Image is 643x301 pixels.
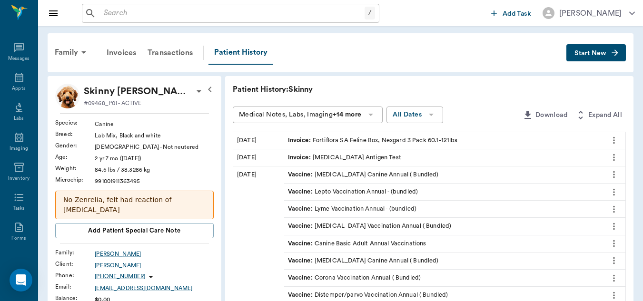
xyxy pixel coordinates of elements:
span: Vaccine : [288,187,315,196]
div: [MEDICAL_DATA] Antigen Test [288,153,401,162]
div: [PERSON_NAME] [559,8,622,19]
div: Appts [12,85,25,92]
p: Skinny [PERSON_NAME] [84,84,193,99]
span: Add patient Special Care Note [88,225,180,236]
div: Lyme Vaccination Annual - (bundled) [288,204,416,214]
button: Start New [566,44,626,62]
div: Skinny Setzer [84,84,193,99]
p: No Zenrelia, felt had reaction of [MEDICAL_DATA] [63,195,206,215]
div: / [365,7,375,19]
div: Species : [55,118,95,127]
button: [PERSON_NAME] [535,4,643,22]
span: Vaccine : [288,204,315,214]
a: Patient History [208,41,273,65]
div: Fortiflora SA Feline Box, Nexgard 3 Pack 60.1-121lbs [288,136,458,145]
div: Corona Vaccination Annual ( Bundled) [288,273,421,282]
div: 84.5 lbs / 38.3286 kg [95,165,214,174]
div: Open Intercom Messenger [10,269,32,291]
span: Vaccine : [288,256,315,265]
div: Weight : [55,164,95,173]
div: Canine [95,120,214,128]
div: [DEMOGRAPHIC_DATA] - Not neutered [95,143,214,151]
a: [PERSON_NAME] [95,250,214,258]
div: Age : [55,153,95,161]
a: Transactions [142,41,198,64]
a: Invoices [101,41,142,64]
button: more [606,166,622,183]
button: more [606,270,622,286]
button: more [606,235,622,252]
div: Family [49,41,95,64]
div: Tasks [13,205,25,212]
div: [DATE] [233,132,284,149]
div: Breed : [55,130,95,138]
button: All Dates [386,107,443,123]
div: Messages [8,55,30,62]
a: [EMAIL_ADDRESS][DOMAIN_NAME] [95,284,214,292]
button: more [606,252,622,269]
button: Download [518,107,571,124]
button: Expand All [571,107,626,124]
div: Gender : [55,141,95,150]
p: [PHONE_NUMBER] [95,272,145,281]
button: Add patient Special Care Note [55,223,214,238]
button: Close drawer [44,4,63,23]
div: Lab Mix, Black and white [95,131,214,140]
div: Distemper/parvo Vaccination Annual ( Bundled) [288,291,448,300]
div: [MEDICAL_DATA] Vaccination Annual ( Bundled) [288,222,452,231]
div: Lepto Vaccination Annual - (bundled) [288,187,418,196]
div: Canine Basic Adult Annual Vaccinations [288,239,426,248]
input: Search [100,7,365,20]
span: Vaccine : [288,222,315,231]
div: Labs [14,115,24,122]
div: 991001911363495 [95,177,214,185]
p: Patient History: Skinny [233,84,518,95]
div: Inventory [8,175,30,182]
div: Email : [55,282,95,291]
div: Phone : [55,271,95,280]
button: more [606,184,622,200]
div: [MEDICAL_DATA] Canine Annual ( Bundled) [288,170,439,179]
button: more [606,218,622,234]
span: Expand All [588,109,622,121]
span: Vaccine : [288,273,315,282]
button: more [606,132,622,148]
div: [DATE] [233,149,284,166]
button: more [606,149,622,165]
div: Medical Notes, Labs, Imaging [239,109,361,121]
div: [MEDICAL_DATA] Canine Annual ( Bundled) [288,256,439,265]
button: Add Task [487,4,535,22]
span: Vaccine : [288,170,315,179]
span: Vaccine : [288,291,315,300]
p: #09468_P01 - ACTIVE [84,99,141,107]
span: Invoice : [288,136,313,145]
span: Vaccine : [288,239,315,248]
div: Family : [55,248,95,257]
div: Microchip : [55,175,95,184]
div: 2 yr 7 mo ([DATE]) [95,154,214,163]
span: Invoice : [288,153,313,162]
a: [PERSON_NAME] [95,261,214,270]
b: +14 more [333,111,361,118]
div: Forms [11,235,26,242]
button: more [606,201,622,217]
img: Profile Image [55,84,80,108]
div: Imaging [10,145,28,152]
div: Client : [55,260,95,268]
